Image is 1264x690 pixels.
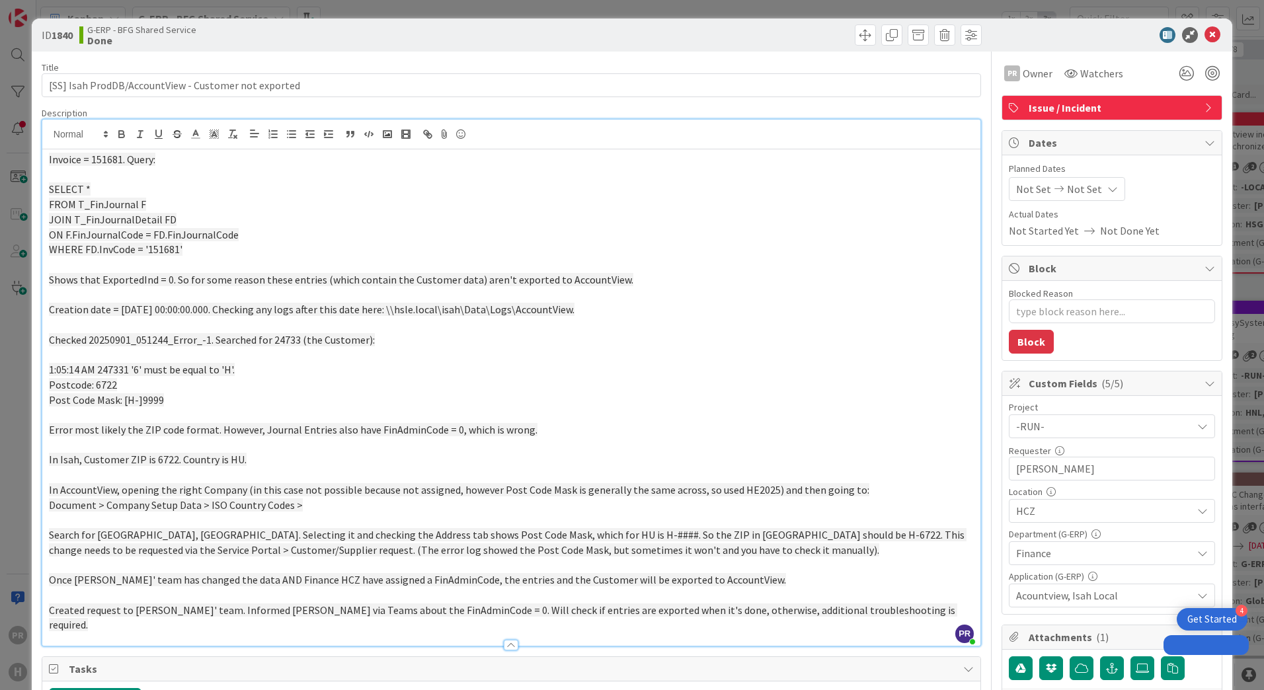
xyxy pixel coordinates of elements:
div: Application (G-ERP) [1009,572,1215,581]
span: Invoice = 151681. Query: [49,153,155,166]
span: Not Started Yet [1009,223,1079,239]
div: 4 [1236,605,1247,617]
span: Search for [GEOGRAPHIC_DATA], [GEOGRAPHIC_DATA]. Selecting it and checking the Address tab shows ... [49,528,967,556]
span: Creation date = [DATE] 00:00:00.000. Checking any logs after this date here: \\hsle.local\isah\Da... [49,303,574,316]
span: Block [1029,260,1198,276]
span: JOIN T_FinJournalDetail FD [49,213,177,226]
span: SELECT * [49,182,91,196]
span: WHERE FD.InvCode = '151681' [49,243,182,256]
span: ON F.FinJournalCode = FD.FinJournalCode [49,228,239,241]
button: Block [1009,330,1054,354]
div: Open Get Started checklist, remaining modules: 4 [1177,608,1247,631]
span: Checked 20250901_051244_Error_-1. Searched for 24733 (the Customer): [49,333,375,346]
span: Planned Dates [1009,162,1215,176]
span: Issue / Incident [1029,100,1198,116]
span: Error most likely the ZIP code format. However, Journal Entries also have FinAdminCode = 0, which... [49,423,537,436]
span: Owner [1023,65,1052,81]
span: Once [PERSON_NAME]' team has changed the data AND Finance HCZ have assigned a FinAdminCode, the e... [49,573,786,586]
span: ID [42,27,73,43]
span: ( 1 ) [1096,631,1109,644]
label: Requester [1009,445,1051,457]
span: Not Done Yet [1100,223,1160,239]
span: Post Code Mask: [H-]9999 [49,393,164,406]
span: Not Set [1016,181,1051,197]
span: Actual Dates [1009,208,1215,221]
b: 1840 [52,28,73,42]
div: Department (G-ERP) [1009,529,1215,539]
span: Not Set [1067,181,1102,197]
span: Finance [1016,545,1192,561]
span: FROM T_FinJournal F [49,198,146,211]
span: Created request to [PERSON_NAME]' team. Informed [PERSON_NAME] via Teams about the FinAdminCode =... [49,603,957,632]
span: Description [42,107,87,119]
span: In AccountView, opening the right Company (in this case not possible because not assigned, howeve... [49,483,869,496]
label: Blocked Reason [1009,287,1073,299]
span: -RUN- [1016,417,1185,436]
span: Acountview, Isah Local [1016,588,1192,603]
b: Done [87,35,196,46]
div: Project [1009,402,1215,412]
span: Shows that ExportedInd = 0. So for some reason these entries (which contain the Customer data) ar... [49,273,633,286]
div: PR [1004,65,1020,81]
span: HCZ [1016,503,1192,519]
span: Tasks [69,661,957,677]
span: ( 5/5 ) [1101,377,1123,390]
span: G-ERP - BFG Shared Service [87,24,196,35]
span: 1:05:14 AM 247331 '6' must be equal to 'H'. [49,363,235,376]
span: In Isah, Customer ZIP is 6722. Country is HU. [49,453,247,466]
div: Get Started [1187,613,1237,626]
input: type card name here... [42,73,981,97]
span: Postcode: 6722 [49,378,117,391]
span: Watchers [1080,65,1123,81]
span: Custom Fields [1029,375,1198,391]
span: Attachments [1029,629,1198,645]
span: PR [955,625,974,643]
span: Dates [1029,135,1198,151]
span: Document > Company Setup Data > ISO Country Codes > [49,498,303,512]
label: Title [42,61,59,73]
div: Location [1009,487,1215,496]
